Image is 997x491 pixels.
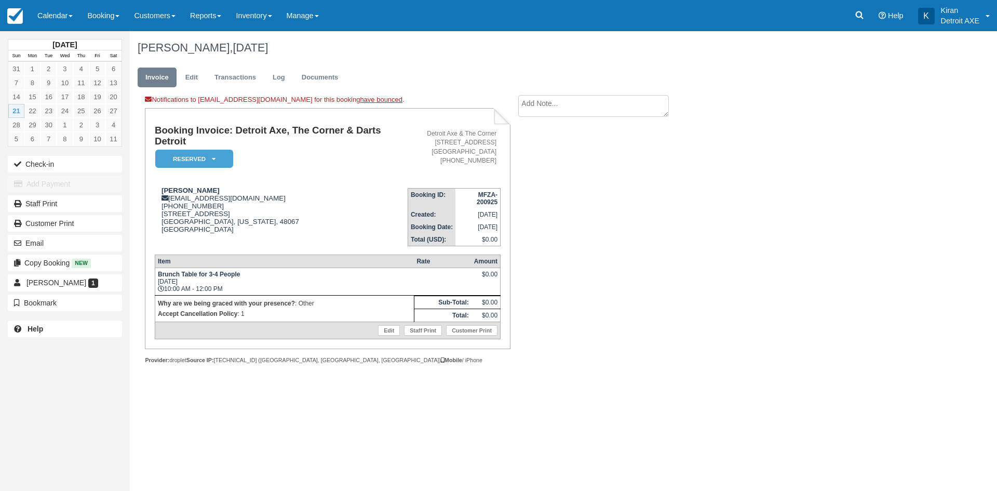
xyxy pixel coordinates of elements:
a: Edit [178,68,206,88]
th: Sun [8,50,24,62]
a: 14 [8,90,24,104]
a: Customer Print [8,215,122,232]
p: : Other [158,298,411,309]
a: 7 [41,132,57,146]
td: [DATE] 10:00 AM - 12:00 PM [155,268,414,296]
a: 3 [57,62,73,76]
a: Edit [378,325,400,336]
th: Created: [408,208,455,221]
div: [EMAIL_ADDRESS][DOMAIN_NAME] [PHONE_NUMBER] [STREET_ADDRESS] [GEOGRAPHIC_DATA], [US_STATE], 48067... [155,187,408,246]
a: 10 [89,132,105,146]
a: 11 [105,132,122,146]
h1: [PERSON_NAME], [138,42,870,54]
td: $0.00 [471,309,501,322]
div: $0.00 [474,271,497,286]
th: Rate [414,255,471,268]
td: [DATE] [455,221,500,233]
a: 27 [105,104,122,118]
strong: [DATE] [52,41,77,49]
a: 9 [41,76,57,90]
a: 28 [8,118,24,132]
a: 26 [89,104,105,118]
a: Transactions [207,68,264,88]
a: 23 [41,104,57,118]
button: Email [8,235,122,251]
a: 3 [89,118,105,132]
strong: Source IP: [186,357,214,363]
span: [DATE] [233,41,268,54]
strong: Why are we being graced with your presence? [158,300,295,307]
a: 29 [24,118,41,132]
strong: Provider: [145,357,169,363]
td: $0.00 [471,296,501,309]
th: Thu [73,50,89,62]
a: 7 [8,76,24,90]
h1: Booking Invoice: Detroit Axe, The Corner & Darts Detroit [155,125,408,147]
i: Help [879,12,886,19]
td: $0.00 [455,233,500,246]
a: 22 [24,104,41,118]
span: [PERSON_NAME] [26,278,86,287]
a: have bounced [360,96,402,103]
strong: Brunch Table for 3-4 People [158,271,240,278]
button: Check-in [8,156,122,172]
img: checkfront-main-nav-mini-logo.png [7,8,23,24]
th: Total: [414,309,471,322]
th: Wed [57,50,73,62]
a: Documents [294,68,346,88]
a: 2 [73,118,89,132]
span: Help [888,11,904,20]
a: 11 [73,76,89,90]
th: Mon [24,50,41,62]
th: Fri [89,50,105,62]
th: Booking ID: [408,188,455,208]
th: Amount [471,255,501,268]
a: 5 [8,132,24,146]
button: Add Payment [8,176,122,192]
a: 16 [41,90,57,104]
p: Detroit AXE [941,16,979,26]
a: 17 [57,90,73,104]
th: Tue [41,50,57,62]
a: Staff Print [8,195,122,212]
a: 5 [89,62,105,76]
a: 8 [57,132,73,146]
button: Bookmark [8,295,122,311]
a: 18 [73,90,89,104]
a: 21 [8,104,24,118]
th: Sat [105,50,122,62]
a: 20 [105,90,122,104]
b: Help [28,325,43,333]
a: 9 [73,132,89,146]
p: : 1 [158,309,411,319]
a: Help [8,321,122,337]
a: 2 [41,62,57,76]
div: droplet [TECHNICAL_ID] ([GEOGRAPHIC_DATA], [GEOGRAPHIC_DATA], [GEOGRAPHIC_DATA]) / iPhone [145,356,510,364]
a: 6 [24,132,41,146]
a: 13 [105,76,122,90]
a: 10 [57,76,73,90]
th: Item [155,255,414,268]
a: Log [265,68,293,88]
a: Customer Print [446,325,497,336]
a: Invoice [138,68,177,88]
p: Kiran [941,5,979,16]
strong: [PERSON_NAME] [161,187,220,194]
a: 25 [73,104,89,118]
a: 4 [105,118,122,132]
a: 30 [41,118,57,132]
a: 6 [105,62,122,76]
div: K [918,8,935,24]
a: 1 [24,62,41,76]
em: Reserved [155,150,233,168]
strong: Accept Cancellation Policy [158,310,237,317]
button: Copy Booking New [8,255,122,271]
a: [PERSON_NAME] 1 [8,274,122,291]
th: Total (USD): [408,233,455,246]
div: Notifications to [EMAIL_ADDRESS][DOMAIN_NAME] for this booking . [145,95,510,108]
a: Reserved [155,149,230,168]
th: Booking Date: [408,221,455,233]
a: 15 [24,90,41,104]
th: Sub-Total: [414,296,471,309]
a: 31 [8,62,24,76]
